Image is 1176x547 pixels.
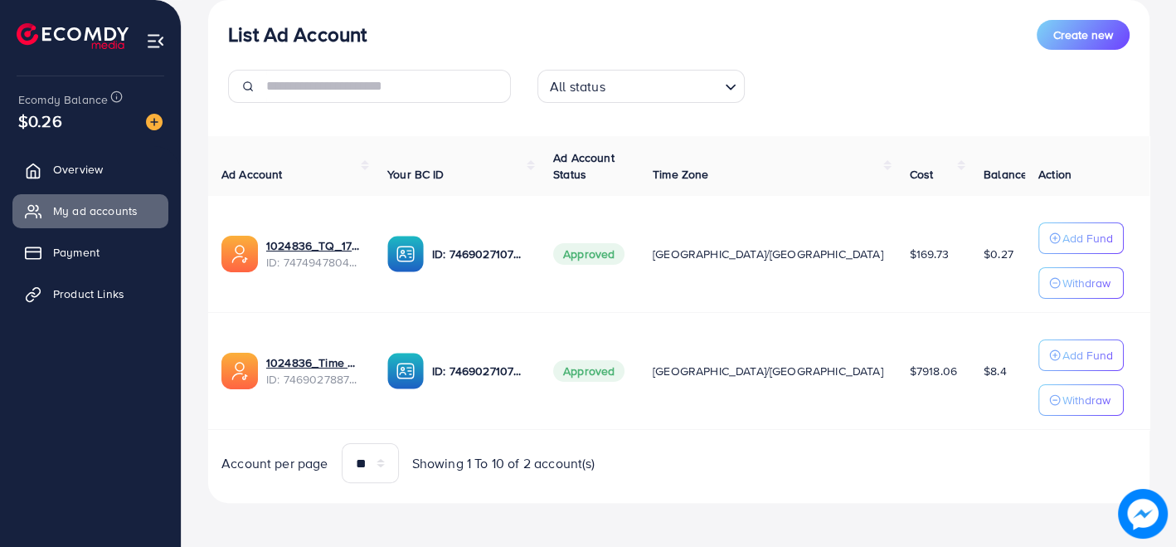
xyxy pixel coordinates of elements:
[653,166,708,183] span: Time Zone
[228,22,367,46] h3: List Ad Account
[53,286,124,302] span: Product Links
[432,244,527,264] p: ID: 7469027107415490576
[12,236,168,269] a: Payment
[12,277,168,310] a: Product Links
[221,454,328,473] span: Account per page
[18,109,62,133] span: $0.26
[412,454,595,473] span: Showing 1 To 10 of 2 account(s)
[984,246,1013,262] span: $0.27
[537,70,745,103] div: Search for option
[1038,267,1124,299] button: Withdraw
[266,254,361,271] span: ID: 7474947804864823297
[266,354,361,371] a: 1024836_Time Quest ADM_1739018582569
[17,23,129,49] img: logo
[547,75,609,99] span: All status
[553,360,624,382] span: Approved
[53,161,103,178] span: Overview
[146,32,165,51] img: menu
[146,114,163,130] img: image
[387,236,424,272] img: ic-ba-acc.ded83a64.svg
[1038,339,1124,371] button: Add Fund
[653,363,883,379] span: [GEOGRAPHIC_DATA]/[GEOGRAPHIC_DATA]
[1062,345,1113,365] p: Add Fund
[910,246,949,262] span: $169.73
[1062,390,1110,410] p: Withdraw
[18,91,108,108] span: Ecomdy Balance
[1038,166,1072,183] span: Action
[1118,489,1168,539] img: image
[432,361,527,381] p: ID: 7469027107415490576
[553,243,624,265] span: Approved
[221,236,258,272] img: ic-ads-acc.e4c84228.svg
[221,353,258,389] img: ic-ads-acc.e4c84228.svg
[266,237,361,254] a: 1024836_TQ_1740396927755
[1053,27,1113,43] span: Create new
[1037,20,1130,50] button: Create new
[553,149,615,183] span: Ad Account Status
[12,153,168,186] a: Overview
[1038,384,1124,416] button: Withdraw
[910,363,957,379] span: $7918.06
[984,363,1007,379] span: $8.4
[910,166,934,183] span: Cost
[610,71,718,99] input: Search for option
[387,353,424,389] img: ic-ba-acc.ded83a64.svg
[1038,222,1124,254] button: Add Fund
[984,166,1028,183] span: Balance
[12,194,168,227] a: My ad accounts
[53,244,100,261] span: Payment
[387,166,445,183] span: Your BC ID
[53,203,138,219] span: My ad accounts
[653,246,883,262] span: [GEOGRAPHIC_DATA]/[GEOGRAPHIC_DATA]
[266,237,361,271] div: <span class='underline'>1024836_TQ_1740396927755</span></br>7474947804864823297
[1062,228,1113,248] p: Add Fund
[1062,273,1110,293] p: Withdraw
[266,371,361,388] span: ID: 7469027887354789905
[221,166,283,183] span: Ad Account
[266,354,361,388] div: <span class='underline'>1024836_Time Quest ADM_1739018582569</span></br>7469027887354789905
